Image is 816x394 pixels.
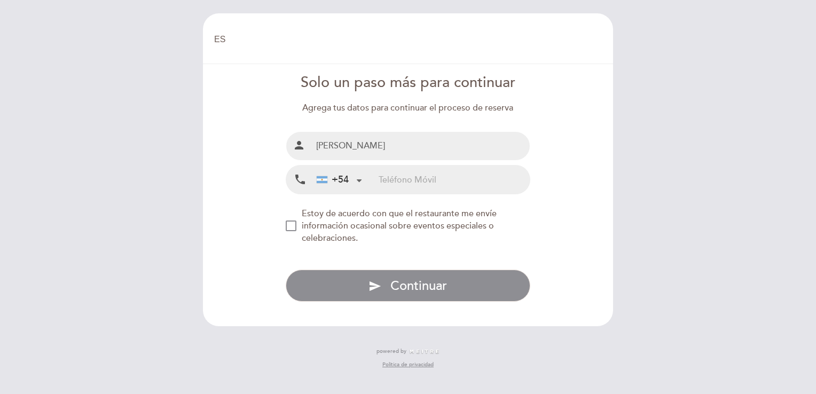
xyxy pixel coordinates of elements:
div: +54 [317,173,349,187]
div: Solo un paso más para continuar [286,73,531,93]
input: Nombre y Apellido [312,132,530,160]
img: MEITRE [409,349,440,354]
a: powered by [376,348,440,355]
span: Estoy de acuerdo con que el restaurante me envíe información ocasional sobre eventos especiales o... [302,208,497,243]
span: powered by [376,348,406,355]
span: Continuar [390,278,447,294]
md-checkbox: NEW_MODAL_AGREE_RESTAURANT_SEND_OCCASIONAL_INFO [286,208,531,245]
i: send [368,280,381,293]
div: Agrega tus datos para continuar el proceso de reserva [286,102,531,114]
div: Argentina: +54 [312,166,366,193]
i: local_phone [294,173,307,186]
i: person [293,139,305,152]
button: send Continuar [286,270,531,302]
input: Teléfono Móvil [379,166,530,194]
a: Política de privacidad [382,361,434,368]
